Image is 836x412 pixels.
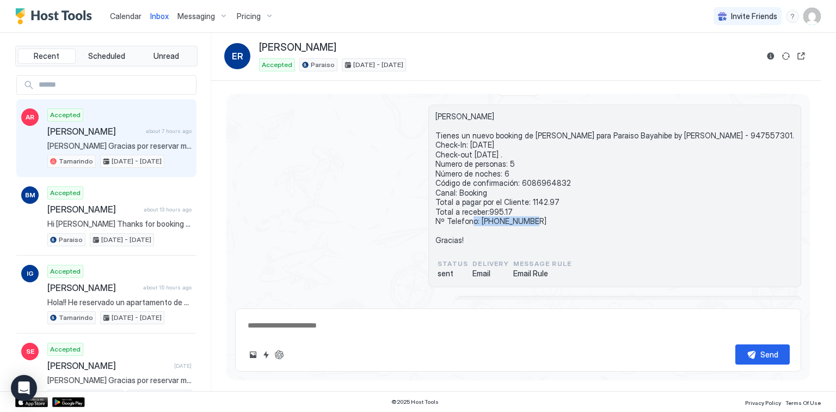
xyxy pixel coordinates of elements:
span: [PERSON_NAME] [47,282,139,293]
span: [DATE] - [DATE] [112,156,162,166]
span: BM [25,190,35,200]
span: [PERSON_NAME] [47,204,139,215]
span: [PERSON_NAME] Gracias por reservar mi apartamento, estoy encantada de teneros por aquí. Te estaré... [47,375,192,385]
span: Terms Of Use [785,399,821,406]
span: Accepted [262,60,292,70]
span: Calendar [110,11,142,21]
button: Recent [18,49,76,64]
span: Accepted [50,344,81,354]
span: Tamarindo [59,313,93,323]
button: Open reservation [795,50,808,63]
button: Scheduled [78,49,136,64]
span: Hola!! He reservado un apartamento de 2 habitaciones. Puedes enviarme la ubicación ? Para realiza... [47,298,192,307]
a: Calendar [110,10,142,22]
span: ER [232,50,243,63]
span: SE [26,347,34,356]
span: status [438,259,468,269]
button: Unread [137,49,195,64]
span: Pricing [237,11,261,21]
span: [PERSON_NAME] Gracias por reservar mi apartamento, estoy encantada de teneros por aquí. Te estaré... [47,141,192,151]
a: Privacy Policy [745,396,781,408]
div: Send [760,349,778,360]
span: [DATE] [174,362,192,369]
span: © 2025 Host Tools [391,398,439,405]
button: Reservation information [764,50,777,63]
span: [PERSON_NAME] Tienes un nuevo booking de [PERSON_NAME] para Paraiso Bayahibe by [PERSON_NAME] - 9... [435,112,794,245]
div: menu [786,10,799,23]
span: Accepted [50,110,81,120]
span: [DATE] - [DATE] [353,60,403,70]
span: Privacy Policy [745,399,781,406]
span: about 15 hours ago [143,284,192,291]
span: Messaging [177,11,215,21]
button: Upload image [247,348,260,361]
button: ChatGPT Auto Reply [273,348,286,361]
span: Recent [34,51,59,61]
span: Message Rule [513,259,571,269]
span: [DATE] - [DATE] [101,235,151,245]
span: sent [438,269,468,278]
span: about 13 hours ago [144,206,192,213]
input: Input Field [34,76,196,94]
a: Terms Of Use [785,396,821,408]
span: [DATE] - [DATE] [112,313,162,323]
span: Tamarindo [59,156,93,166]
button: Send [735,344,790,365]
a: Google Play Store [52,397,85,407]
a: App Store [15,397,48,407]
span: about 7 hours ago [146,128,192,135]
a: Host Tools Logo [15,8,97,25]
span: Scheduled [88,51,125,61]
span: Paraiso [311,60,335,70]
span: Paraiso [59,235,83,245]
span: Accepted [50,188,81,198]
span: Accepted [50,266,81,276]
span: Inbox [150,11,169,21]
span: IG [27,269,34,278]
span: [PERSON_NAME] [47,360,170,371]
button: Quick reply [260,348,273,361]
span: Unread [153,51,179,61]
span: Invite Friends [731,11,777,21]
div: Open Intercom Messenger [11,375,37,401]
div: User profile [803,8,821,25]
span: Email Rule [513,269,571,278]
div: tab-group [15,46,198,66]
span: [PERSON_NAME] [47,126,142,137]
a: Inbox [150,10,169,22]
span: AR [26,112,34,122]
span: Email [472,269,509,278]
span: [PERSON_NAME] [259,41,336,54]
button: Sync reservation [779,50,792,63]
span: Hi [PERSON_NAME] Thanks for booking my apartment, I'm delighted to have you here. To be more agil... [47,219,192,229]
span: Delivery [472,259,509,269]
